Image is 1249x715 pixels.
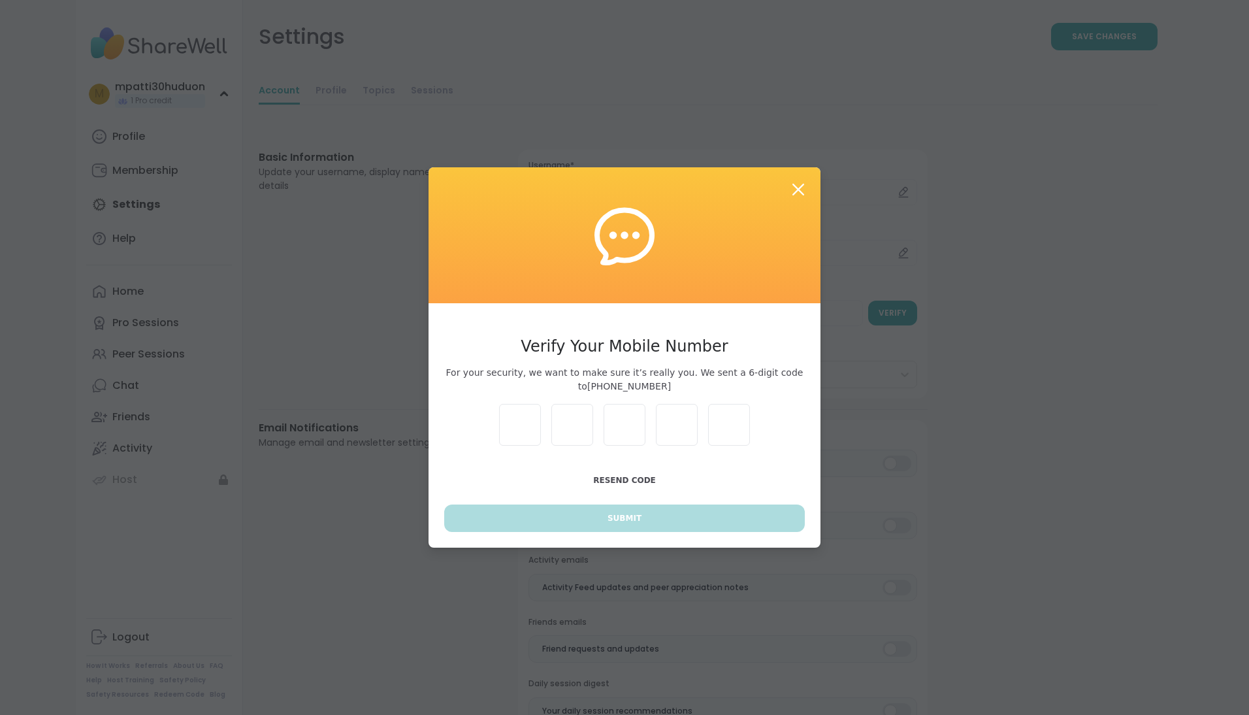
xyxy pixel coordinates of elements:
[593,476,656,485] span: Resend Code
[444,467,805,494] button: Resend Code
[608,512,641,524] span: Submit
[444,505,805,532] button: Submit
[444,335,805,358] h3: Verify Your Mobile Number
[444,366,805,393] span: For your security, we want to make sure it’s really you. We sent a 6-digit code to [PHONE_NUMBER]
